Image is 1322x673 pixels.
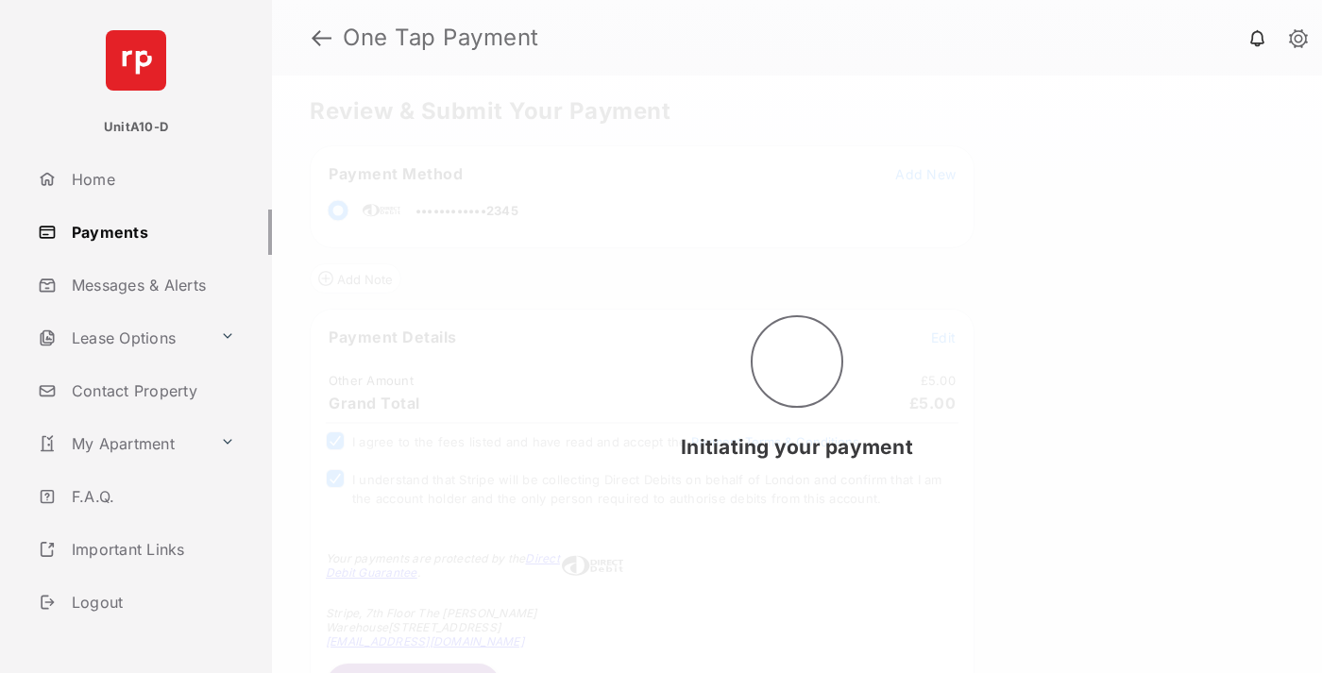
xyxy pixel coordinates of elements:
[30,421,212,466] a: My Apartment
[30,474,272,519] a: F.A.Q.
[104,118,168,137] p: UnitA10-D
[681,435,913,459] span: Initiating your payment
[30,368,272,413] a: Contact Property
[30,580,272,625] a: Logout
[30,315,212,361] a: Lease Options
[30,157,272,202] a: Home
[30,262,272,308] a: Messages & Alerts
[343,26,539,49] strong: One Tap Payment
[30,527,243,572] a: Important Links
[106,30,166,91] img: svg+xml;base64,PHN2ZyB4bWxucz0iaHR0cDovL3d3dy53My5vcmcvMjAwMC9zdmciIHdpZHRoPSI2NCIgaGVpZ2h0PSI2NC...
[30,210,272,255] a: Payments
